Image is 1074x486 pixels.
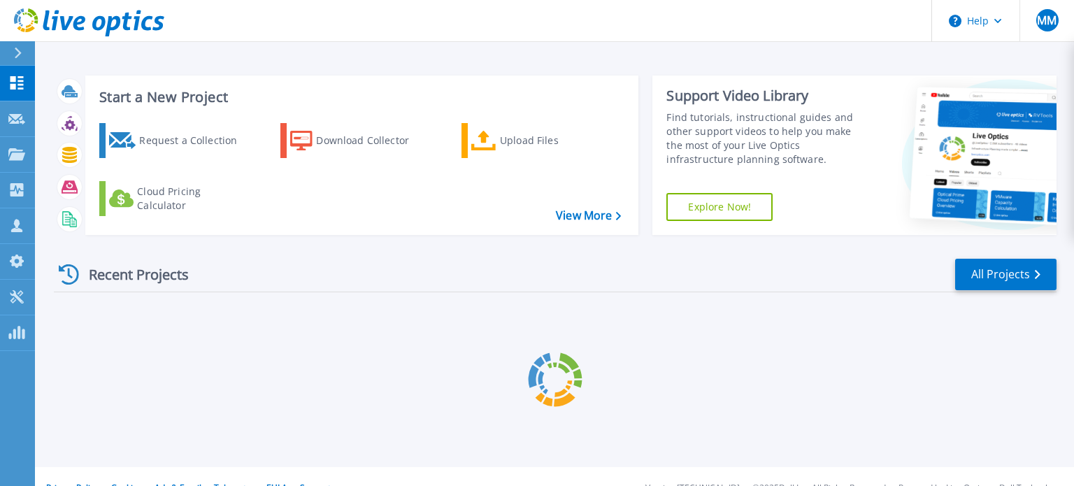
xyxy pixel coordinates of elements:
a: View More [556,209,621,222]
div: Download Collector [316,127,428,155]
div: Support Video Library [666,87,869,105]
div: Upload Files [500,127,612,155]
span: MM [1037,15,1057,26]
a: Explore Now! [666,193,773,221]
a: Request a Collection [99,123,255,158]
div: Recent Projects [54,257,208,292]
a: Download Collector [280,123,436,158]
h3: Start a New Project [99,90,621,105]
a: All Projects [955,259,1057,290]
a: Cloud Pricing Calculator [99,181,255,216]
div: Request a Collection [139,127,251,155]
div: Cloud Pricing Calculator [137,185,249,213]
a: Upload Files [461,123,617,158]
div: Find tutorials, instructional guides and other support videos to help you make the most of your L... [666,110,869,166]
